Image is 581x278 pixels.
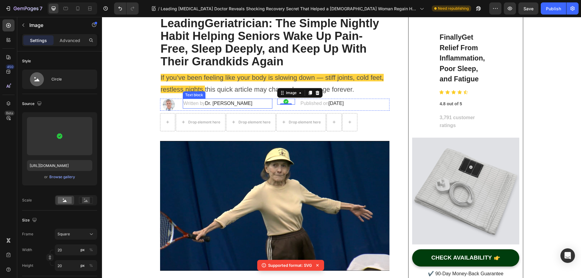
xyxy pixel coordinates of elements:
[114,2,139,15] div: Undo/Redo
[79,262,86,269] button: %
[524,6,533,11] span: Save
[102,17,581,278] iframe: Design area
[87,262,95,269] button: px
[22,216,38,224] div: Size
[51,72,88,86] div: Circle
[136,103,169,108] div: Drop element here
[546,5,561,12] div: Publish
[103,84,150,89] span: Dr. [PERSON_NAME]
[29,21,81,29] p: Image
[55,244,97,255] input: px%
[22,247,32,253] label: Width
[89,247,93,253] div: %
[58,124,288,254] img: Alt Image
[338,84,360,89] strong: 4.8 out of 5
[56,133,63,139] img: preview-image
[80,263,85,268] div: px
[310,121,417,227] img: Alt Image
[6,64,15,69] div: 450
[22,263,33,268] label: Height
[187,103,219,108] div: Drop element here
[268,262,312,268] p: Supported format: SVG
[40,5,42,12] p: 7
[310,232,417,250] a: CHECK AVAILABILITY
[59,57,282,77] span: If you’ve been feeling like your body is slowing down — stiff joints, cold feet, restless nights,
[183,73,196,79] div: Image
[5,111,15,116] div: Beta
[103,69,252,76] span: this quick article may change how you age forever.
[541,2,566,15] button: Publish
[86,103,118,108] div: Drop element here
[199,82,287,91] p: Published on
[27,160,92,171] input: https://example.com/image.jpg
[338,16,360,24] strong: Finally
[311,253,416,261] p: ✔️ 90-Day Money-Back Guarantee
[82,75,102,81] div: Text block
[81,82,170,91] p: Written by
[60,37,80,44] p: Advanced
[44,173,48,181] span: or
[337,15,390,68] h2: Get Relief From Inflammation, Poor Sleep, and Fatigue
[55,229,97,240] button: Square
[338,98,373,111] strong: 3,791 customer ratings
[55,260,97,271] input: px%
[22,100,43,108] div: Source
[22,231,33,237] label: Frame
[438,6,469,11] span: Need republishing
[181,82,187,88] img: gempages_575627967657411410-18a14ed1-d1cf-44c2-a9ba-5f8e28a2687e.png
[89,263,93,268] div: %
[22,58,31,64] div: Style
[2,2,45,15] button: 7
[57,231,70,237] span: Square
[329,237,390,245] div: CHECK AVAILABILITY
[80,247,85,253] div: px
[560,248,575,263] div: Open Intercom Messenger
[227,84,242,89] span: [DATE]
[30,37,47,44] p: Settings
[518,2,538,15] button: Save
[79,246,86,253] button: %
[22,198,32,203] div: Scale
[161,5,417,12] span: Leading [MEDICAL_DATA] Doctor Reveals Shocking Recovery Secret That Helped a [DEMOGRAPHIC_DATA] W...
[158,5,159,12] span: /
[61,82,73,94] img: gempages_575627967657411410-72ef3096-c0b7-45fe-a2e4-e48551c07825.webp
[49,174,75,180] button: Browse gallery
[87,246,95,253] button: px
